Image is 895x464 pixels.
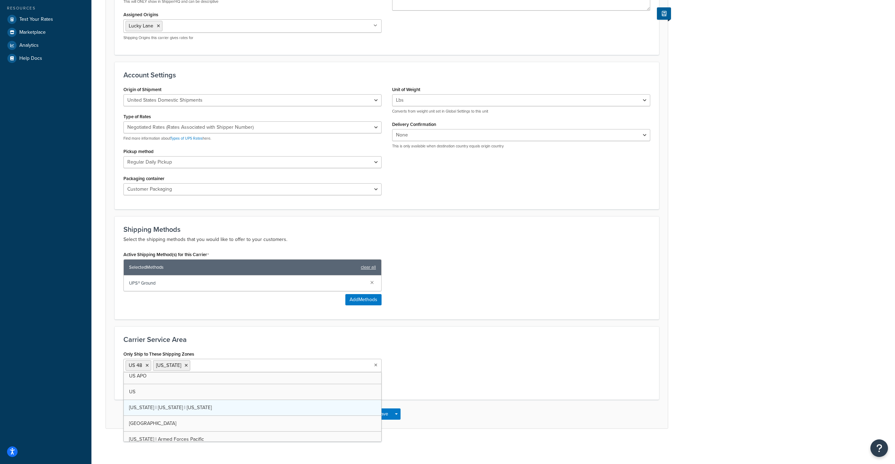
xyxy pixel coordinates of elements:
[129,22,153,30] span: Lucky Lane
[123,336,650,343] h3: Carrier Service Area
[19,17,53,23] span: Test Your Rates
[129,436,204,443] span: [US_STATE] | Armed Forces Pacific
[123,225,650,233] h3: Shipping Methods
[124,384,381,400] a: US
[5,13,86,26] a: Test Your Rates
[361,262,376,272] a: clear all
[392,144,650,149] p: This is only available when destination country equals origin country
[392,109,650,114] p: Converts from weight unit set in Global Settings to this unit
[392,122,436,127] label: Delivery Confirmation
[870,439,888,457] button: Open Resource Center
[657,7,671,20] button: Show Help Docs
[129,362,142,369] span: US 48
[5,52,86,65] a: Help Docs
[19,56,42,62] span: Help Docs
[129,388,135,395] span: US
[129,404,212,411] span: [US_STATE] | [US_STATE] | [US_STATE]
[129,372,147,380] span: US APO
[392,87,420,92] label: Unit of Weight
[19,43,39,49] span: Analytics
[373,408,392,420] button: Save
[124,416,381,431] a: [GEOGRAPHIC_DATA]
[123,252,209,258] label: Active Shipping Method(s) for this Carrier
[129,278,365,288] span: UPS® Ground
[123,71,650,79] h3: Account Settings
[129,420,176,427] span: [GEOGRAPHIC_DATA]
[19,30,46,36] span: Marketplace
[124,368,381,384] a: US APO
[124,432,381,447] a: [US_STATE] | Armed Forces Pacific
[5,39,86,52] a: Analytics
[123,235,650,244] p: Select the shipping methods that you would like to offer to your customers.
[5,5,86,11] div: Resources
[123,176,165,181] label: Packaging container
[123,136,382,141] p: Find more information about here.
[170,135,203,141] a: Types of UPS Rates
[124,400,381,415] a: [US_STATE] | [US_STATE] | [US_STATE]
[5,26,86,39] a: Marketplace
[123,114,151,119] label: Type of Rates
[123,87,161,92] label: Origin of Shipment
[123,12,158,17] label: Assigned Origins
[345,294,382,305] button: AddMethods
[129,262,357,272] span: Selected Methods
[123,35,382,40] p: Shipping Origins this carrier gives rates for
[123,351,194,357] label: Only Ship to These Shipping Zones
[156,362,181,369] span: [US_STATE]
[123,149,154,154] label: Pickup method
